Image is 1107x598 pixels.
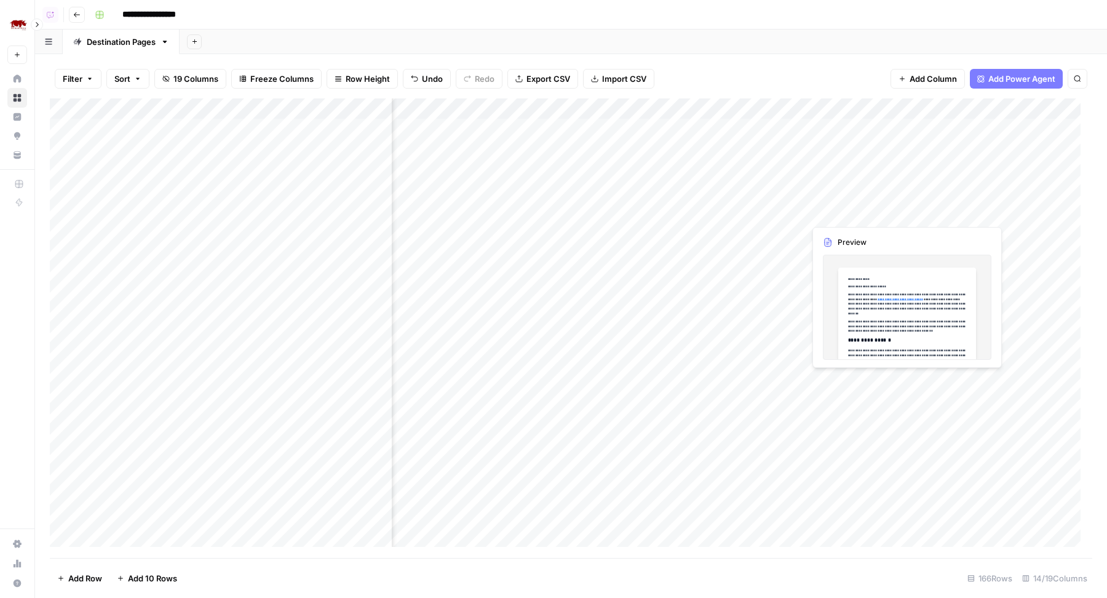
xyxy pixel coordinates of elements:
[7,14,30,36] img: Rhino Africa Logo
[109,568,184,588] button: Add 10 Rows
[63,73,82,85] span: Filter
[327,69,398,89] button: Row Height
[910,73,957,85] span: Add Column
[7,107,27,127] a: Insights
[7,126,27,146] a: Opportunities
[128,572,177,584] span: Add 10 Rows
[68,572,102,584] span: Add Row
[475,73,494,85] span: Redo
[7,534,27,554] a: Settings
[7,145,27,165] a: Your Data
[403,69,451,89] button: Undo
[63,30,180,54] a: Destination Pages
[231,69,322,89] button: Freeze Columns
[154,69,226,89] button: 19 Columns
[7,88,27,108] a: Browse
[962,568,1017,588] div: 166 Rows
[583,69,654,89] button: Import CSV
[173,73,218,85] span: 19 Columns
[114,73,130,85] span: Sort
[988,73,1055,85] span: Add Power Agent
[7,69,27,89] a: Home
[50,568,109,588] button: Add Row
[507,69,578,89] button: Export CSV
[891,69,965,89] button: Add Column
[526,73,570,85] span: Export CSV
[422,73,443,85] span: Undo
[1017,568,1092,588] div: 14/19 Columns
[970,69,1063,89] button: Add Power Agent
[346,73,390,85] span: Row Height
[106,69,149,89] button: Sort
[456,69,502,89] button: Redo
[7,573,27,593] button: Help + Support
[87,36,156,48] div: Destination Pages
[250,73,314,85] span: Freeze Columns
[7,554,27,573] a: Usage
[55,69,101,89] button: Filter
[602,73,646,85] span: Import CSV
[7,10,27,41] button: Workspace: Rhino Africa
